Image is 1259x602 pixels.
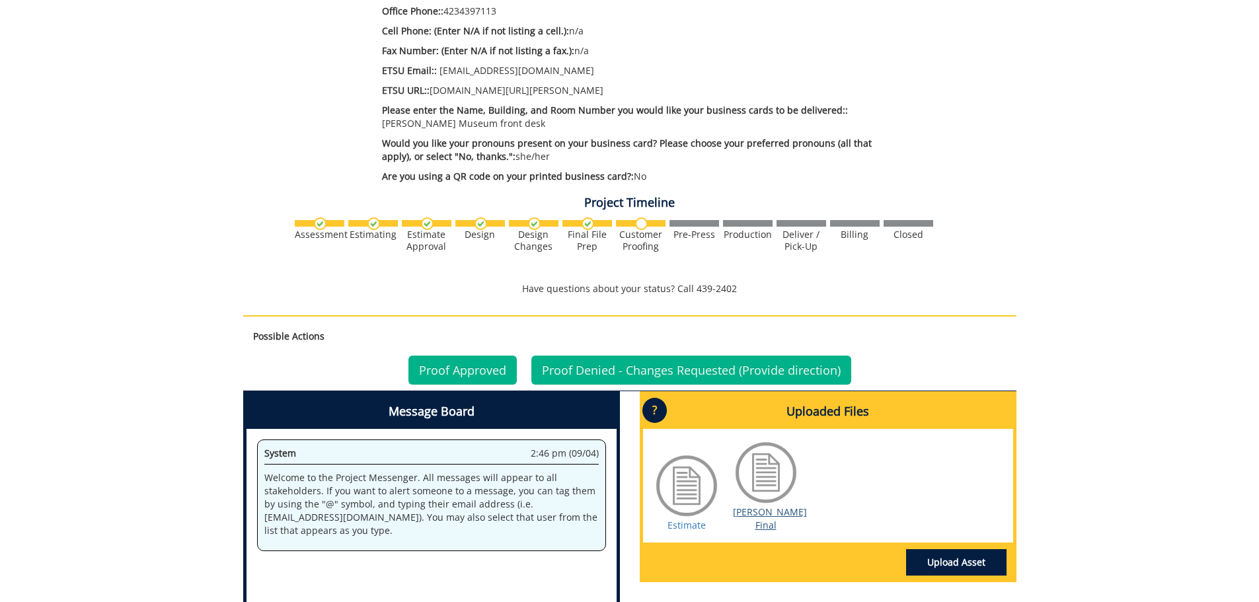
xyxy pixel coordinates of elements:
[382,5,899,18] p: 4234397113
[247,395,617,429] h4: Message Board
[421,217,434,230] img: checkmark
[382,137,872,163] span: Would you like your pronouns present on your business card? Please choose your preferred pronouns...
[723,229,773,241] div: Production
[884,229,933,241] div: Closed
[669,229,719,241] div: Pre-Press
[830,229,880,241] div: Billing
[906,549,1007,576] a: Upload Asset
[455,229,505,241] div: Design
[264,447,296,459] span: System
[382,64,899,77] p: [EMAIL_ADDRESS][DOMAIN_NAME]
[382,170,634,182] span: Are you using a QR code on your printed business card?:
[264,471,599,537] p: Welcome to the Project Messenger. All messages will appear to all stakeholders. If you want to al...
[382,5,443,17] span: Office Phone::
[382,44,899,57] p: n/a
[243,196,1016,209] h4: Project Timeline
[509,229,558,252] div: Design Changes
[582,217,594,230] img: checkmark
[408,356,517,385] a: Proof Approved
[777,229,826,252] div: Deliver / Pick-Up
[382,24,569,37] span: Cell Phone: (Enter N/A if not listing a cell.):
[382,64,437,77] span: ETSU Email::
[382,104,848,116] span: Please enter the Name, Building, and Room Number you would like your business cards to be deliver...
[643,395,1013,429] h4: Uploaded Files
[528,217,541,230] img: checkmark
[243,282,1016,295] p: Have questions about your status? Call 439-2402
[314,217,326,230] img: checkmark
[562,229,612,252] div: Final File Prep
[382,84,899,97] p: [DOMAIN_NAME][URL][PERSON_NAME]
[367,217,380,230] img: checkmark
[616,229,666,252] div: Customer Proofing
[382,24,899,38] p: n/a
[382,170,899,183] p: No
[382,84,430,96] span: ETSU URL::
[668,519,706,531] a: Estimate
[475,217,487,230] img: checkmark
[382,137,899,163] p: she/her
[382,104,899,130] p: [PERSON_NAME] Museum front desk
[531,356,851,385] a: Proof Denied - Changes Requested (Provide direction)
[348,229,398,241] div: Estimating
[642,398,667,423] p: ?
[402,229,451,252] div: Estimate Approval
[295,229,344,241] div: Assessment
[531,447,599,460] span: 2:46 pm (09/04)
[382,44,574,57] span: Fax Number: (Enter N/A if not listing a fax.):
[253,330,324,342] strong: Possible Actions
[635,217,648,230] img: no
[733,506,807,531] a: [PERSON_NAME] Final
